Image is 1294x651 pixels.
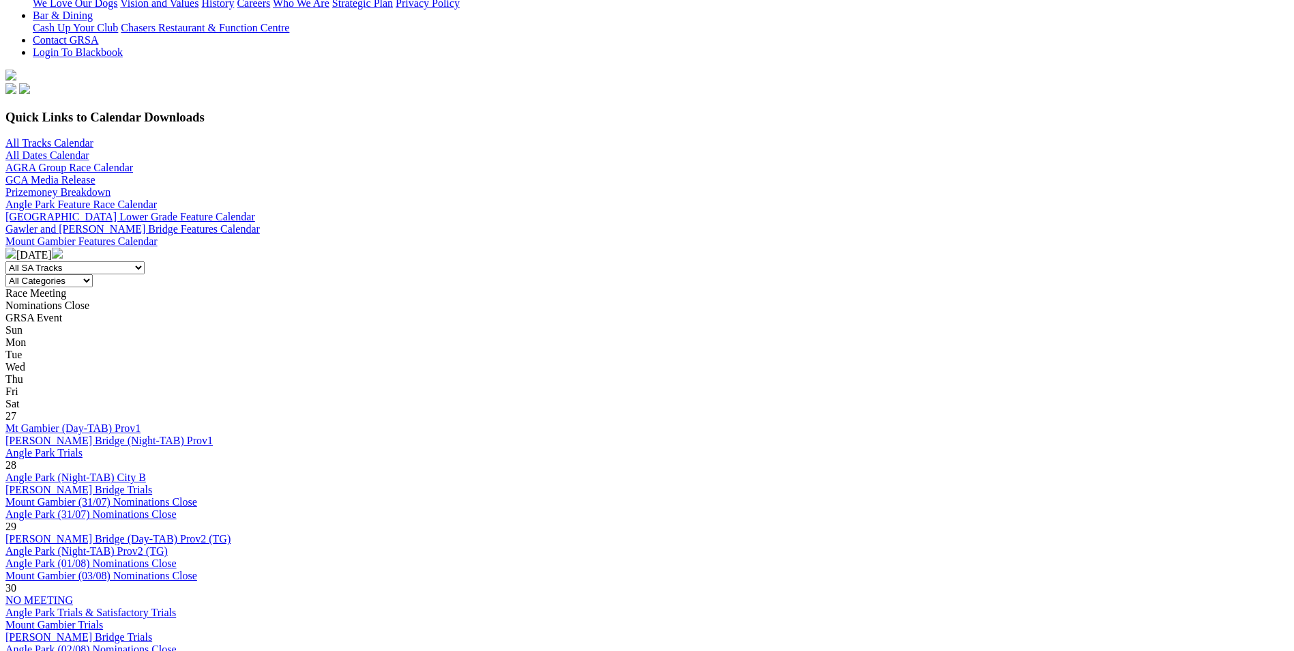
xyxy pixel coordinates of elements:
[5,361,1289,373] div: Wed
[5,459,16,471] span: 28
[5,186,111,198] a: Prizemoney Breakdown
[5,533,231,545] a: [PERSON_NAME] Bridge (Day-TAB) Prov2 (TG)
[5,248,1289,261] div: [DATE]
[5,472,146,483] a: Angle Park (Night-TAB) City B
[5,211,255,222] a: [GEOGRAPHIC_DATA] Lower Grade Feature Calendar
[5,223,260,235] a: Gawler and [PERSON_NAME] Bridge Features Calendar
[5,447,83,459] a: Angle Park Trials
[5,162,133,173] a: AGRA Group Race Calendar
[5,373,1289,386] div: Thu
[5,248,16,259] img: chevron-left-pager-white.svg
[5,435,213,446] a: [PERSON_NAME] Bridge (Night-TAB) Prov1
[5,199,157,210] a: Angle Park Feature Race Calendar
[5,70,16,81] img: logo-grsa-white.png
[33,46,123,58] a: Login To Blackbook
[5,149,89,161] a: All Dates Calendar
[5,398,1289,410] div: Sat
[5,521,16,532] span: 29
[5,174,95,186] a: GCA Media Release
[5,324,1289,336] div: Sun
[52,248,63,259] img: chevron-right-pager-white.svg
[5,594,73,606] a: NO MEETING
[5,300,1289,312] div: Nominations Close
[5,607,176,618] a: Angle Park Trials & Satisfactory Trials
[5,496,197,508] a: Mount Gambier (31/07) Nominations Close
[5,545,168,557] a: Angle Park (Night-TAB) Prov2 (TG)
[5,582,16,594] span: 30
[5,410,16,422] span: 27
[5,570,197,581] a: Mount Gambier (03/08) Nominations Close
[33,34,98,46] a: Contact GRSA
[33,10,93,21] a: Bar & Dining
[5,558,177,569] a: Angle Park (01/08) Nominations Close
[5,287,1289,300] div: Race Meeting
[5,619,103,631] a: Mount Gambier Trials
[5,386,1289,398] div: Fri
[121,22,289,33] a: Chasers Restaurant & Function Centre
[5,312,1289,324] div: GRSA Event
[5,508,177,520] a: Angle Park (31/07) Nominations Close
[5,484,152,495] a: [PERSON_NAME] Bridge Trials
[5,137,93,149] a: All Tracks Calendar
[5,235,158,247] a: Mount Gambier Features Calendar
[5,110,1289,125] h3: Quick Links to Calendar Downloads
[5,422,141,434] a: Mt Gambier (Day-TAB) Prov1
[5,349,1289,361] div: Tue
[33,22,118,33] a: Cash Up Your Club
[5,83,16,94] img: facebook.svg
[33,22,1289,34] div: Bar & Dining
[19,83,30,94] img: twitter.svg
[5,631,152,643] a: [PERSON_NAME] Bridge Trials
[5,336,1289,349] div: Mon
